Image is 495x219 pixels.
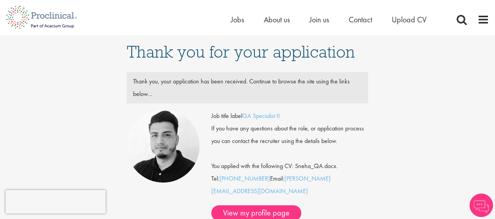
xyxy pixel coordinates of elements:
[127,75,368,100] div: Thank you, your application has been received. Continue to browse the site using the links below...
[127,41,355,62] span: Thank you for your application
[205,122,374,147] div: If you have any questions about the role, or application process you can contact the recruiter us...
[127,110,200,183] img: Anderson Maldonado
[242,112,280,120] a: QA Specialist II
[5,190,106,214] iframe: reCAPTCHA
[231,14,244,25] a: Jobs
[220,174,270,183] a: [PHONE_NUMBER]
[392,14,427,25] a: Upload CV
[205,147,374,172] div: You applied with the following CV: Sneha_QA.docx.
[205,110,374,122] div: Job title label
[264,14,290,25] a: About us
[310,14,329,25] a: Join us
[470,194,493,217] img: Chatbot
[349,14,372,25] a: Contact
